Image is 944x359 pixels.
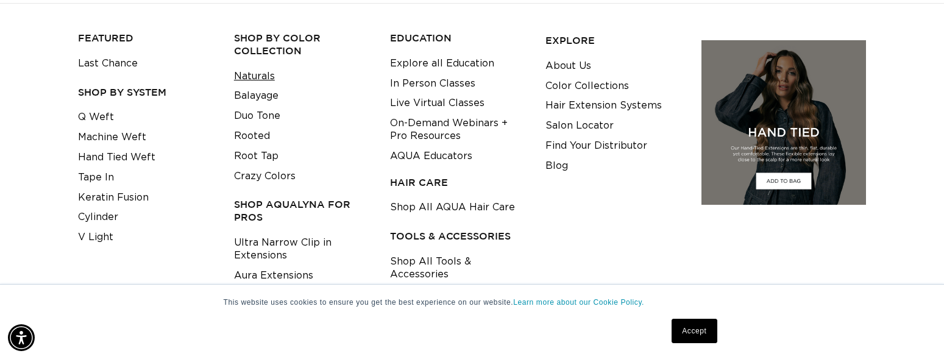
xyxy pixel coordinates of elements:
a: Accept [672,319,717,343]
a: Hair Extension Systems [545,96,662,116]
a: V Light [78,227,113,247]
a: Explore all Education [390,54,494,74]
a: Root Tap [234,146,279,166]
a: Crazy Colors [234,166,296,187]
a: Hand Tied Weft [78,148,155,168]
h3: FEATURED [78,32,215,44]
a: Tape In [78,168,114,188]
a: About Us [545,56,591,76]
a: AQUA Educators [390,146,472,166]
a: Shop All Tools & Accessories [390,252,527,285]
a: Balayage [234,86,279,106]
a: Color Collections [545,76,629,96]
p: This website uses cookies to ensure you get the best experience on our website. [224,297,721,308]
h3: TOOLS & ACCESSORIES [390,230,527,243]
a: Machine Weft [78,127,146,148]
a: Naturals [234,66,275,87]
a: Shop All AQUA Hair Care [390,197,515,218]
h3: Shop by Color Collection [234,32,371,57]
a: Cylinder [78,207,118,227]
a: Q Weft [78,107,114,127]
a: Last Chance [78,54,138,74]
h3: EXPLORE [545,34,683,47]
h3: Shop AquaLyna for Pros [234,198,371,224]
h3: EDUCATION [390,32,527,44]
a: Rooted [234,126,270,146]
a: Aura Extensions [234,266,313,286]
a: Duo Tone [234,106,280,126]
h3: HAIR CARE [390,176,527,189]
a: Live Virtual Classes [390,93,484,113]
a: Keratin Fusion [78,188,149,208]
h3: SHOP BY SYSTEM [78,86,215,99]
a: In Person Classes [390,74,475,94]
a: Find Your Distributor [545,136,647,156]
a: Blog [545,156,568,176]
a: Ultra Narrow Clip in Extensions [234,233,371,266]
a: Learn more about our Cookie Policy. [513,298,644,307]
a: On-Demand Webinars + Pro Resources [390,113,527,146]
div: Accessibility Menu [8,324,35,351]
a: Salon Locator [545,116,614,136]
